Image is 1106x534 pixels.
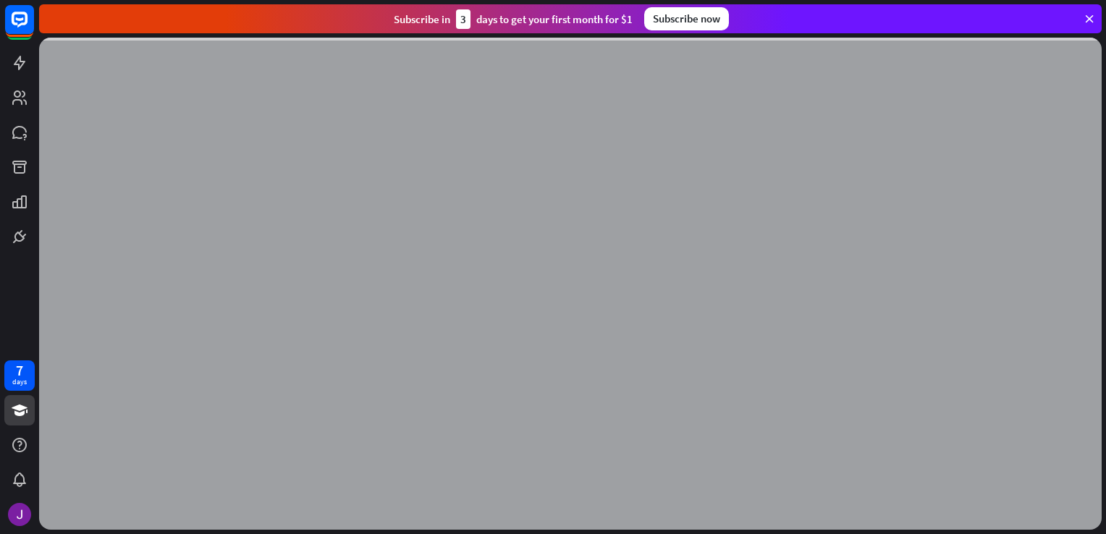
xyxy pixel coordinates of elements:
div: Subscribe now [644,7,729,30]
div: 7 [16,364,23,377]
div: 3 [456,9,470,29]
div: Subscribe in days to get your first month for $1 [394,9,633,29]
div: days [12,377,27,387]
a: 7 days [4,360,35,391]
